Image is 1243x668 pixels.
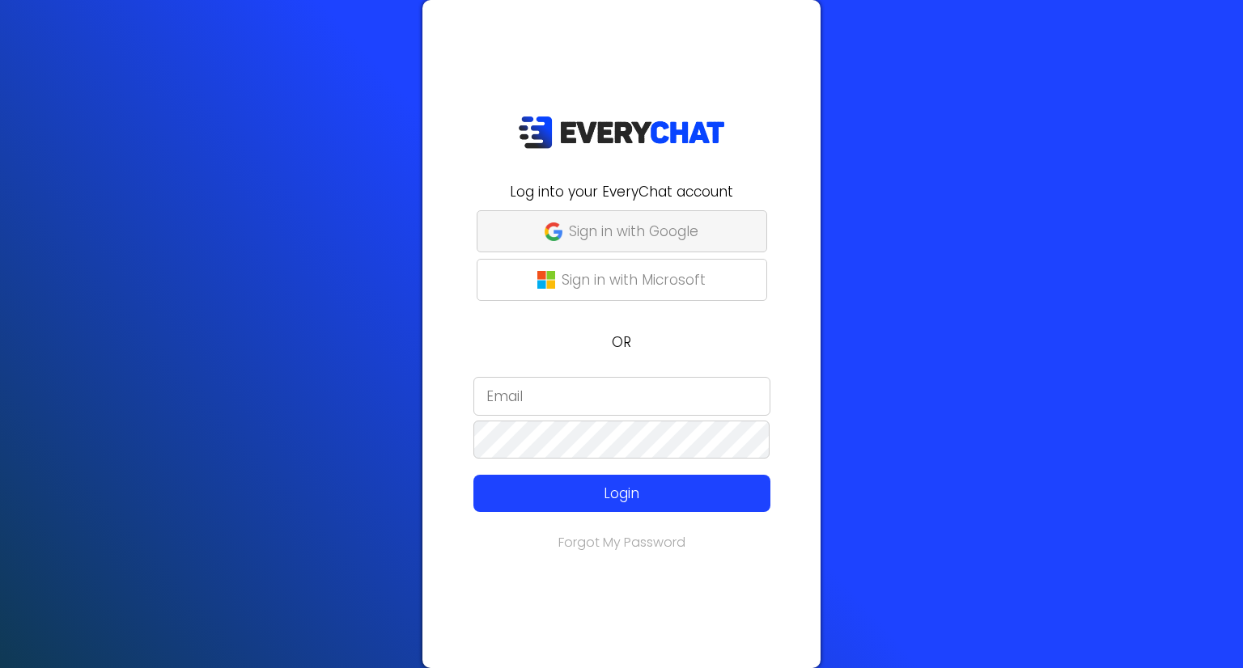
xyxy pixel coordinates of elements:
[473,475,770,512] button: Login
[569,221,698,242] p: Sign in with Google
[562,269,706,290] p: Sign in with Microsoft
[545,222,562,240] img: google-g.png
[518,116,725,149] img: EveryChat_logo_dark.png
[537,271,555,289] img: microsoft-logo.png
[473,377,770,416] input: Email
[558,533,685,552] a: Forgot My Password
[477,259,767,301] button: Sign in with Microsoft
[503,483,740,504] p: Login
[432,332,811,353] p: OR
[432,181,811,202] h2: Log into your EveryChat account
[477,210,767,252] button: Sign in with Google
